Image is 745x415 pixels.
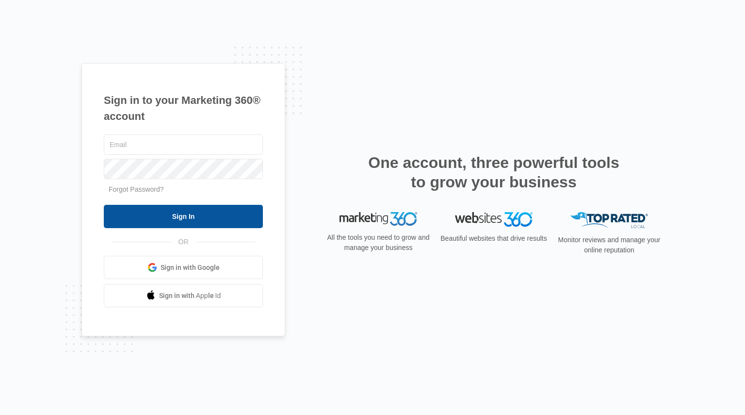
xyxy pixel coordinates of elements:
[365,153,622,192] h2: One account, three powerful tools to grow your business
[104,256,263,279] a: Sign in with Google
[324,232,433,253] p: All the tools you need to grow and manage your business
[340,212,417,226] img: Marketing 360
[455,212,533,226] img: Websites 360
[159,291,221,301] span: Sign in with Apple Id
[161,263,220,273] span: Sign in with Google
[172,237,195,247] span: OR
[570,212,648,228] img: Top Rated Local
[104,92,263,124] h1: Sign in to your Marketing 360® account
[109,185,164,193] a: Forgot Password?
[104,205,263,228] input: Sign In
[555,235,664,255] p: Monitor reviews and manage your online reputation
[104,284,263,307] a: Sign in with Apple Id
[104,134,263,155] input: Email
[439,233,548,244] p: Beautiful websites that drive results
